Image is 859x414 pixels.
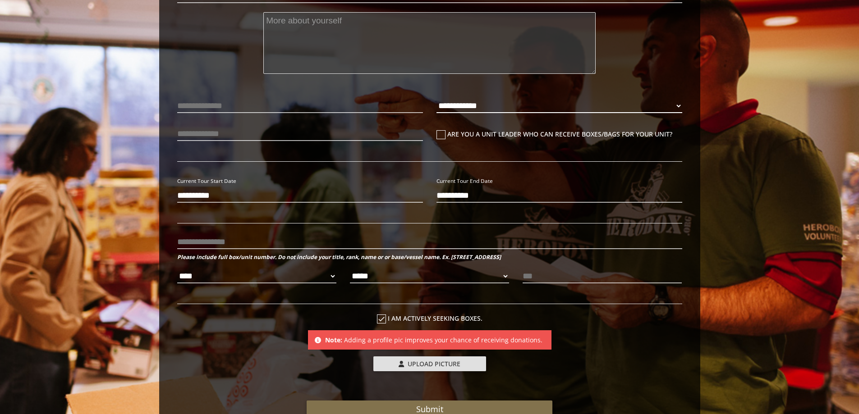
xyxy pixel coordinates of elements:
b: Note: [325,336,342,344]
b: Please include full box/unit number. Do not include your title, rank, name or or base/vessel name... [177,253,501,261]
small: Current Tour End Date [436,177,493,184]
label: I am actively seeking boxes. [177,313,682,323]
span: Adding a profile pic improves your chance of receiving donations. [344,336,542,344]
small: Current Tour Start Date [177,177,236,184]
label: Are you a unit leader who can receive boxes/bags for your unit? [436,129,682,139]
i: check [377,314,386,323]
span: Upload Picture [408,359,460,368]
